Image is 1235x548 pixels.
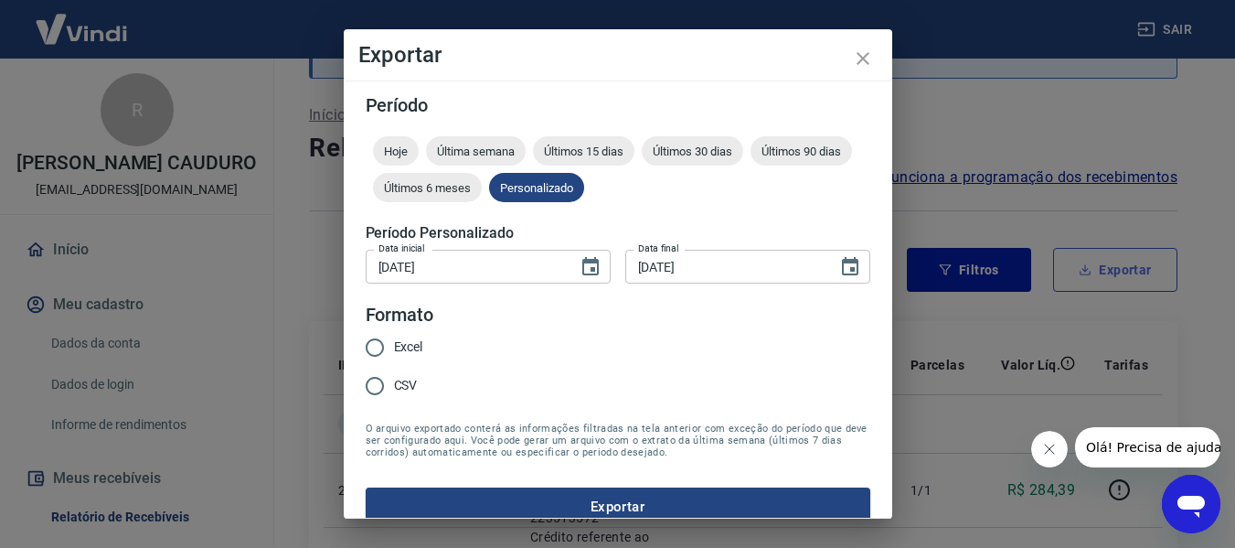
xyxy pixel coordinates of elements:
div: Última semana [426,136,526,166]
span: Excel [394,338,423,357]
input: DD/MM/YYYY [366,250,565,284]
h4: Exportar [358,44,878,66]
div: Últimos 15 dias [533,136,634,166]
input: DD/MM/YYYY [625,250,825,284]
h5: Período Personalizado [366,224,870,242]
span: CSV [394,376,418,395]
span: O arquivo exportado conterá as informações filtradas na tela anterior com exceção do período que ... [366,423,870,458]
span: Últimos 6 meses [373,181,482,195]
button: Choose date, selected date is 15 de ago de 2025 [572,249,609,285]
iframe: Mensagem da empresa [1075,427,1220,467]
div: Hoje [373,136,419,166]
button: Exportar [366,488,870,526]
div: Últimos 90 dias [751,136,852,166]
legend: Formato [366,302,434,328]
button: Choose date, selected date is 18 de ago de 2025 [832,249,868,285]
span: Últimos 90 dias [751,145,852,158]
span: Olá! Precisa de ajuda? [11,13,154,27]
span: Últimos 15 dias [533,145,634,158]
label: Data inicial [378,242,425,255]
div: Últimos 6 meses [373,173,482,202]
iframe: Botão para abrir a janela de mensagens [1162,475,1220,533]
span: Personalizado [489,181,584,195]
button: close [841,37,885,81]
span: Última semana [426,145,526,158]
div: Últimos 30 dias [642,136,743,166]
label: Data final [638,242,679,255]
span: Últimos 30 dias [642,145,743,158]
iframe: Fechar mensagem [1031,431,1068,467]
span: Hoje [373,145,419,158]
div: Personalizado [489,173,584,202]
h5: Período [366,96,870,114]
